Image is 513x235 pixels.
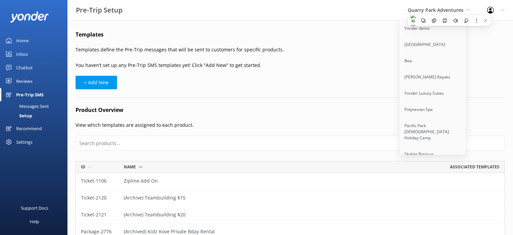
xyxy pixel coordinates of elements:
[76,5,122,16] h3: Pre-Trip Setup
[76,190,119,207] div: Ticket-2120
[16,47,28,61] div: Inbox
[399,20,467,37] a: Yonder demo
[16,74,32,88] div: Reviews
[399,146,467,162] a: Skyline Rotorua
[399,53,467,69] a: Bea
[399,118,467,146] a: Pacific Park [DEMOGRAPHIC_DATA] Holiday Camp
[76,30,505,39] h4: Templates
[408,7,463,13] span: Quarry Park Adventures
[76,78,117,86] a: + Add New
[76,46,505,53] p: Templates define the Pre-Trip messages that will be sent to customers for specific products.
[16,122,42,135] div: Recommend
[16,88,44,101] div: Pre-Trip SMS
[10,11,49,23] img: yonder-white-logo.png
[119,207,290,224] div: (Archive) Teambuilding $20
[81,164,92,170] div: Id
[4,111,67,120] a: Setup
[450,164,500,170] span: Associated templates
[76,136,505,151] input: Search products...
[76,106,505,115] h4: Product Overview
[124,164,143,170] div: Name
[399,37,467,53] a: [GEOGRAPHIC_DATA]
[119,190,290,207] div: (Archive) Teambuilding $15
[4,101,49,111] div: Messages Sent
[4,111,32,120] div: Setup
[76,121,505,129] p: View which templates are assigned to each product.
[21,201,48,215] div: Support Docs
[76,76,117,89] button: + Add New
[16,135,32,149] div: Settings
[76,62,505,69] p: You haven’t set up any Pre-Trip SMS templates yet! Click "Add New" to get started.
[76,207,119,224] div: Ticket-2121
[16,34,29,47] div: Home
[399,85,467,101] a: Yonder Luxury Suites
[399,101,467,118] a: Polynesian Spa
[399,69,467,85] a: [PERSON_NAME] Kayaks
[16,61,33,74] div: Chatbot
[119,173,290,190] div: Zipline Add On
[30,215,39,228] div: Help
[4,101,67,111] a: Messages Sent
[76,173,119,190] div: Ticket-1106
